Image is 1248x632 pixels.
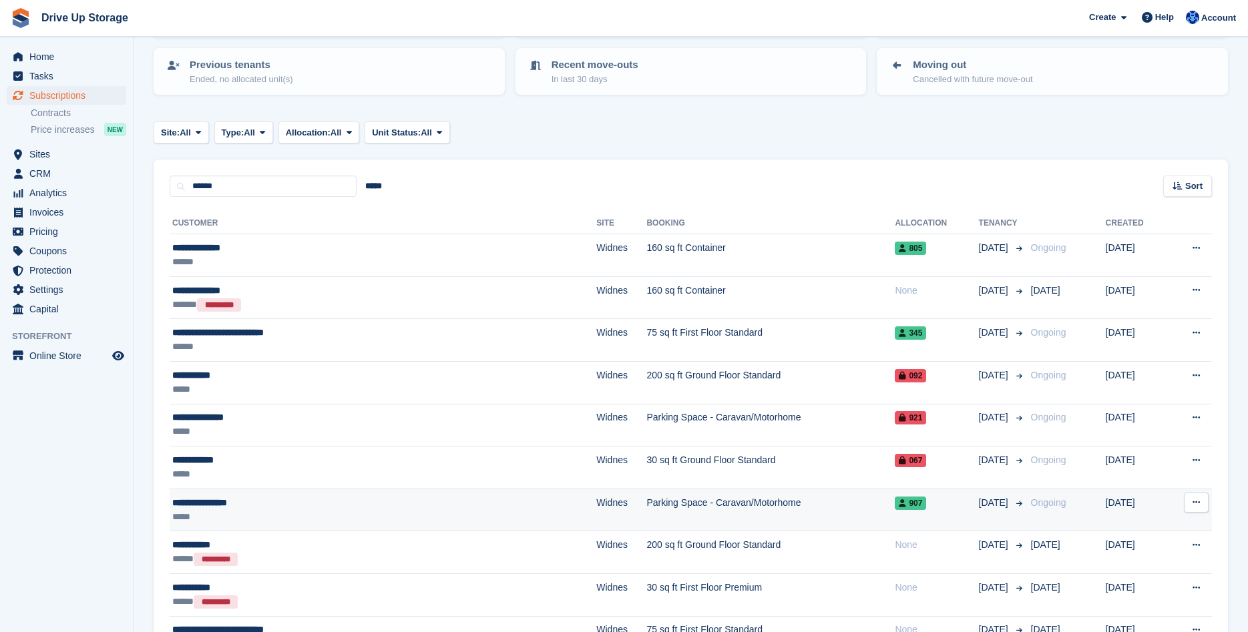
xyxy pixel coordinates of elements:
[154,121,209,143] button: Site: All
[1201,11,1236,25] span: Account
[12,330,133,343] span: Storefront
[7,280,126,299] a: menu
[7,47,126,66] a: menu
[31,107,126,119] a: Contracts
[31,122,126,137] a: Price increases NEW
[1031,327,1066,338] span: Ongoing
[29,346,110,365] span: Online Store
[979,410,1011,424] span: [DATE]
[104,123,126,136] div: NEW
[1031,412,1066,422] span: Ongoing
[190,73,293,86] p: Ended, no allocated unit(s)
[895,242,926,255] span: 805
[1155,11,1174,24] span: Help
[29,67,110,85] span: Tasks
[646,404,895,446] td: Parking Space - Caravan/Motorhome
[7,67,126,85] a: menu
[596,531,646,574] td: Widnes
[11,8,31,28] img: stora-icon-8386f47178a22dfd0bd8f6a31ec36ba5ce8667c1dd55bd0f319d3a0aa187defe.svg
[1106,276,1167,319] td: [DATE]
[222,126,244,139] span: Type:
[596,319,646,362] td: Widnes
[517,49,865,93] a: Recent move-outs In last 30 days
[29,86,110,105] span: Subscriptions
[895,326,926,340] span: 345
[170,213,596,234] th: Customer
[1031,582,1060,593] span: [DATE]
[190,57,293,73] p: Previous tenants
[895,411,926,424] span: 921
[1031,285,1060,296] span: [DATE]
[646,319,895,362] td: 75 sq ft First Floor Standard
[7,261,126,280] a: menu
[895,284,978,298] div: None
[29,222,110,241] span: Pricing
[1186,11,1199,24] img: Widnes Team
[29,145,110,164] span: Sites
[596,361,646,404] td: Widnes
[1031,497,1066,508] span: Ongoing
[895,454,926,467] span: 067
[552,57,638,73] p: Recent move-outs
[646,531,895,574] td: 200 sq ft Ground Floor Standard
[1106,531,1167,574] td: [DATE]
[1089,11,1116,24] span: Create
[331,126,342,139] span: All
[286,126,331,139] span: Allocation:
[29,47,110,66] span: Home
[7,346,126,365] a: menu
[646,213,895,234] th: Booking
[913,73,1032,86] p: Cancelled with future move-out
[31,123,95,136] span: Price increases
[29,300,110,318] span: Capital
[895,369,926,382] span: 092
[155,49,503,93] a: Previous tenants Ended, no allocated unit(s)
[278,121,360,143] button: Allocation: All
[29,203,110,222] span: Invoices
[1185,180,1203,193] span: Sort
[979,213,1026,234] th: Tenancy
[646,573,895,616] td: 30 sq ft First Floor Premium
[1106,573,1167,616] td: [DATE]
[979,581,1011,595] span: [DATE]
[365,121,449,143] button: Unit Status: All
[646,361,895,404] td: 200 sq ft Ground Floor Standard
[1106,361,1167,404] td: [DATE]
[1106,489,1167,531] td: [DATE]
[1031,242,1066,253] span: Ongoing
[596,446,646,489] td: Widnes
[7,145,126,164] a: menu
[596,213,646,234] th: Site
[7,164,126,183] a: menu
[161,126,180,139] span: Site:
[7,222,126,241] a: menu
[7,203,126,222] a: menu
[552,73,638,86] p: In last 30 days
[372,126,421,139] span: Unit Status:
[7,86,126,105] a: menu
[878,49,1227,93] a: Moving out Cancelled with future move-out
[979,368,1011,382] span: [DATE]
[596,276,646,319] td: Widnes
[646,446,895,489] td: 30 sq ft Ground Floor Standard
[913,57,1032,73] p: Moving out
[1106,213,1167,234] th: Created
[1106,234,1167,277] td: [DATE]
[979,241,1011,255] span: [DATE]
[895,581,978,595] div: None
[979,538,1011,552] span: [DATE]
[1031,454,1066,465] span: Ongoing
[7,184,126,202] a: menu
[110,348,126,364] a: Preview store
[29,164,110,183] span: CRM
[596,489,646,531] td: Widnes
[979,326,1011,340] span: [DATE]
[214,121,273,143] button: Type: All
[979,284,1011,298] span: [DATE]
[596,234,646,277] td: Widnes
[895,213,978,234] th: Allocation
[29,242,110,260] span: Coupons
[1106,404,1167,446] td: [DATE]
[180,126,191,139] span: All
[1106,319,1167,362] td: [DATE]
